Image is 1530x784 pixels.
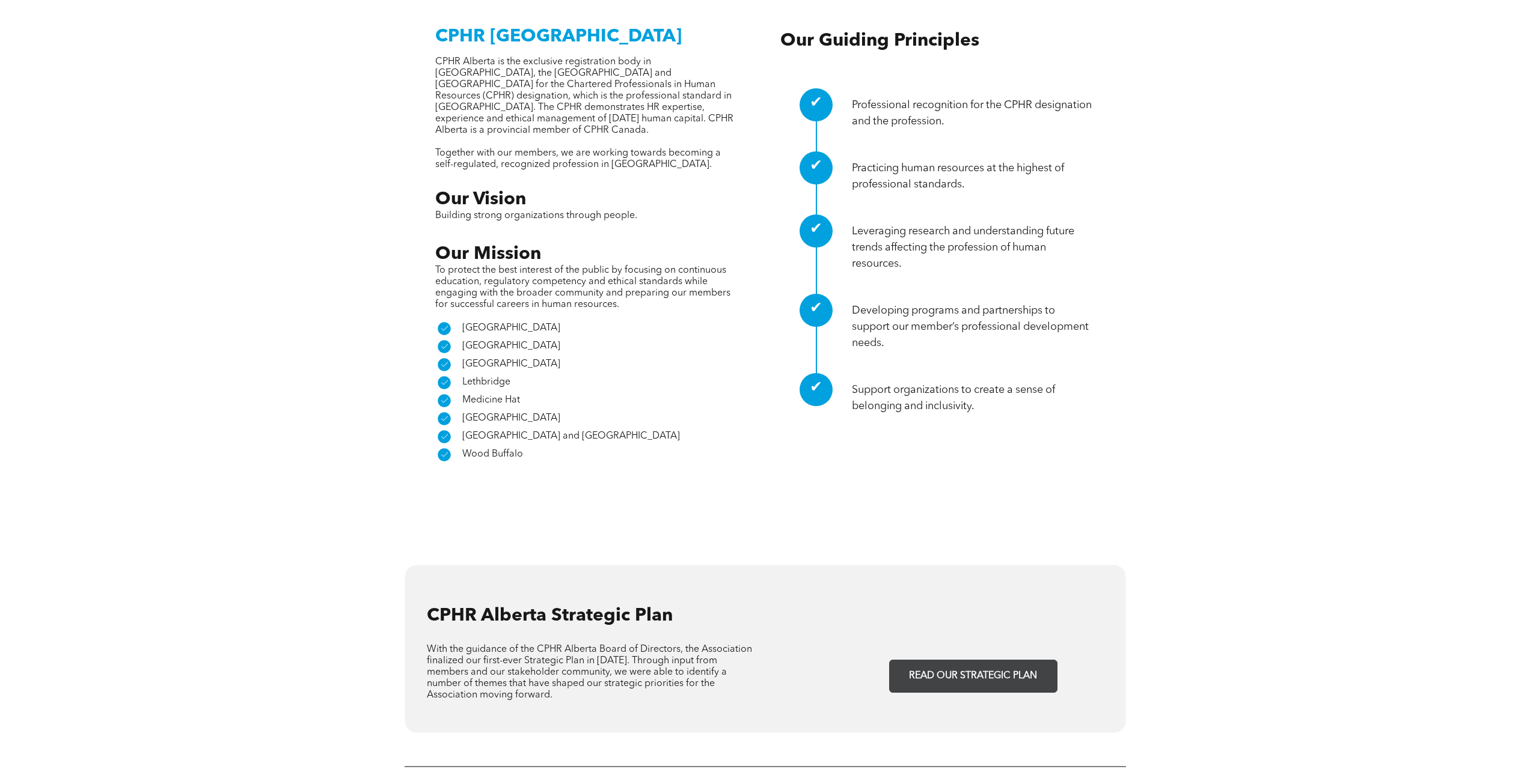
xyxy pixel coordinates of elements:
[435,266,730,309] span: To protect the best interest of the public by focusing on continuous education, regulatory compet...
[435,148,721,169] span: Together with our members, we are working towards becoming a self-regulated, recognized professio...
[889,660,1057,693] a: READ OUR STRATEGIC PLAN
[852,223,1095,272] p: Leveraging research and understanding future trends affecting the profession of human resources.
[435,190,526,208] span: Our Vision
[800,214,833,248] div: ✔
[905,664,1041,688] span: READ OUR STRATEGIC PLAN
[852,303,1095,351] p: Developing programs and partnerships to support our member’s professional development needs.
[435,245,541,263] span: Our Mission
[427,607,673,625] span: CPHR Alberta Strategic Plan
[427,645,752,700] span: With the guidance of the CPHR Alberta Board of Directors, the Association finalized our first-eve...
[852,97,1095,130] p: Professional recognition for the CPHR designation and the profession.
[462,395,520,405] span: Medicine Hat
[800,373,833,406] div: ✔
[462,413,560,423] span: [GEOGRAPHIC_DATA]
[852,382,1095,415] p: Support organizations to create a sense of belonging and inclusivity.
[852,160,1095,193] p: Practicing human resources at the highest of professional standards.
[462,449,523,459] span: Wood Buffalo
[435,211,637,220] span: Building strong organizations through people.
[800,294,833,327] div: ✔
[462,377,510,387] span: Lethbridge
[435,28,682,46] span: CPHR [GEOGRAPHIC_DATA]
[462,359,560,369] span: [GEOGRAPHIC_DATA]
[462,431,680,441] span: [GEOGRAPHIC_DATA] and [GEOGRAPHIC_DATA]
[462,323,560,333] span: [GEOGRAPHIC_DATA]
[435,57,733,135] span: CPHR Alberta is the exclusive registration body in [GEOGRAPHIC_DATA], the [GEOGRAPHIC_DATA] and [...
[800,151,833,184] div: ✔
[462,341,560,351] span: [GEOGRAPHIC_DATA]
[780,32,979,50] span: Our Guiding Principles
[800,88,833,121] div: ✔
